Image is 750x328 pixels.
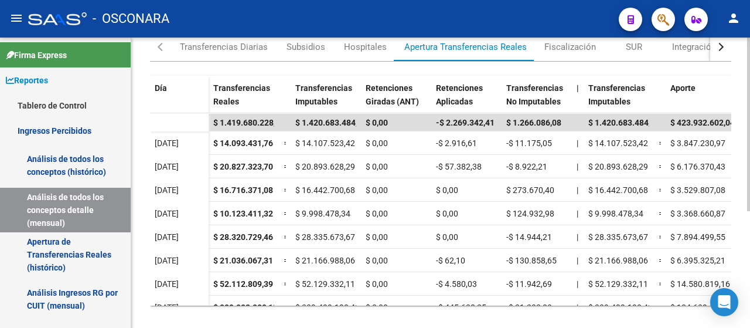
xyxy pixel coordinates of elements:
span: | [577,162,578,171]
span: -$ 130.858,65 [506,256,557,265]
mat-icon: person [727,11,741,25]
span: [DATE] [155,303,179,312]
span: $ 0,00 [436,209,458,218]
span: $ 329.499.190,43 [588,303,653,312]
span: = [659,138,663,148]
span: $ 0,00 [366,138,388,148]
span: | [577,232,578,242]
span: $ 21.036.067,31 [213,256,273,265]
span: -$ 2.916,61 [436,138,477,148]
span: $ 0,00 [366,185,388,195]
span: $ 10.123.411,32 [213,209,273,218]
span: Día [155,83,167,93]
div: Subsidios [287,40,325,53]
datatable-header-cell: Retenciones Giradas (ANT) [361,76,431,125]
span: | [577,303,578,312]
span: $ 6.176.370,43 [670,162,725,171]
span: $ 0,00 [436,232,458,242]
span: $ 3.368.660,87 [670,209,725,218]
span: Transferencias Reales [213,83,270,106]
span: = [659,303,663,312]
div: Open Intercom Messenger [710,288,738,316]
span: $ 16.716.371,08 [213,185,273,195]
span: $ 1.266.086,08 [506,118,561,127]
span: $ 52.129.332,11 [295,279,355,289]
span: = [284,185,288,195]
span: Retenciones Aplicadas [436,83,483,106]
span: $ 0,00 [366,303,388,312]
span: $ 124.932,98 [506,209,554,218]
span: = [659,209,663,218]
span: | [577,83,579,93]
span: $ 20.827.323,70 [213,162,273,171]
span: = [284,303,288,312]
span: -$ 62,10 [436,256,465,265]
span: $ 6.395.325,21 [670,256,725,265]
span: $ 1.420.683.484,67 [588,118,660,127]
span: Transferencias Imputables [588,83,645,106]
span: = [284,232,288,242]
div: Hospitales [344,40,387,53]
span: = [659,162,663,171]
div: SUR [626,40,642,53]
span: -$ 8.922,21 [506,162,547,171]
span: $ 28.335.673,67 [295,232,355,242]
span: $ 1.419.680.228,34 [213,118,285,127]
span: $ 9.998.478,34 [295,209,350,218]
div: Transferencias Diarias [180,40,268,53]
span: [DATE] [155,279,179,289]
span: $ 0,00 [366,162,388,171]
datatable-header-cell: Aporte [666,76,736,125]
span: $ 3.847.230,97 [670,138,725,148]
span: $ 52.129.332,11 [588,279,648,289]
span: = [659,185,663,195]
div: Integración [672,40,716,53]
span: -$ 11.942,69 [506,279,552,289]
span: -$ 11.175,05 [506,138,552,148]
span: $ 52.112.809,39 [213,279,273,289]
span: $ 423.932.602,04 [670,118,735,127]
span: $ 21.166.988,06 [588,256,648,265]
span: [DATE] [155,162,179,171]
datatable-header-cell: Día [150,76,209,125]
span: $ 16.442.700,68 [588,185,648,195]
datatable-header-cell: Transferencias Reales [209,76,279,125]
span: $ 14.107.523,42 [588,138,648,148]
span: $ 14.580.819,16 [670,279,730,289]
span: Transferencias No Imputables [506,83,563,106]
span: - OSCONARA [93,6,169,32]
span: $ 329.032.330,15 [213,303,278,312]
datatable-header-cell: Retenciones Aplicadas [431,76,502,125]
div: Apertura Transferencias Reales [404,40,527,53]
span: $ 0,00 [366,256,388,265]
span: $ 20.893.628,29 [588,162,648,171]
span: $ 0,00 [366,209,388,218]
span: Transferencias Imputables [295,83,352,106]
span: Retenciones Giradas (ANT) [366,83,419,106]
div: Fiscalización [544,40,596,53]
span: | [577,279,578,289]
span: -$ 4.580,03 [436,279,477,289]
span: = [284,162,288,171]
datatable-header-cell: Transferencias Imputables [584,76,654,125]
span: [DATE] [155,138,179,148]
span: = [659,256,663,265]
span: -$ 445.638,25 [436,303,486,312]
span: | [577,209,578,218]
span: $ 14.093.431,76 [213,138,273,148]
span: -$ 2.269.342,41 [436,118,495,127]
span: [DATE] [155,209,179,218]
span: $ 3.529.807,08 [670,185,725,195]
span: $ 20.893.628,29 [295,162,355,171]
span: Firma Express [6,49,67,62]
span: $ 0,00 [366,279,388,289]
span: $ 16.442.700,68 [295,185,355,195]
span: Reportes [6,74,48,87]
span: = [659,232,663,242]
mat-icon: menu [9,11,23,25]
datatable-header-cell: | [572,76,584,125]
span: $ 0,00 [366,118,388,127]
span: Aporte [670,83,696,93]
span: $ 0,00 [436,185,458,195]
datatable-header-cell: Transferencias Imputables [291,76,361,125]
